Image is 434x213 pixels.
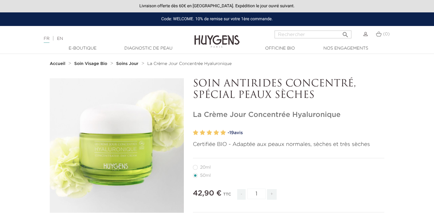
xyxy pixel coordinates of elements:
a: Diagnostic de peau [118,45,178,52]
label: 5 [220,128,226,137]
span: - [237,189,246,200]
label: 1 [193,128,198,137]
a: La Crème Jour Concentrée Hyaluronique [147,61,232,66]
h1: La Crème Jour Concentrée Hyaluronique [193,111,384,119]
label: 20ml [193,165,218,170]
i:  [342,29,349,37]
a: Nos engagements [316,45,376,52]
strong: Soin Visage Bio [74,62,107,66]
img: Huygens [194,25,240,49]
a: EN [57,37,63,41]
input: Quantité [247,189,266,199]
span: 42,90 € [193,190,222,197]
span: (0) [383,32,390,36]
a: -19avis [228,128,384,137]
button:  [340,29,351,37]
strong: Soins Jour [116,62,139,66]
a: Soin Visage Bio [74,61,109,66]
a: Officine Bio [250,45,310,52]
a: FR [44,37,49,43]
span: + [267,189,277,200]
label: 2 [200,128,205,137]
p: SOIN ANTIRIDES CONCENTRÉ, SPÉCIAL PEAUX SÈCHES [193,78,384,102]
strong: Accueil [50,62,65,66]
label: 3 [207,128,212,137]
p: Certifiée BIO - Adaptée aux peaux normales, sèches et très sèches [193,140,384,149]
a: Soins Jour [116,61,140,66]
span: 19 [229,131,234,135]
a: E-Boutique [52,45,113,52]
input: Rechercher [275,31,351,38]
label: 50ml [193,173,218,178]
div: | [41,35,176,42]
a: Accueil [50,61,67,66]
div: TTC [223,188,231,204]
label: 4 [213,128,219,137]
